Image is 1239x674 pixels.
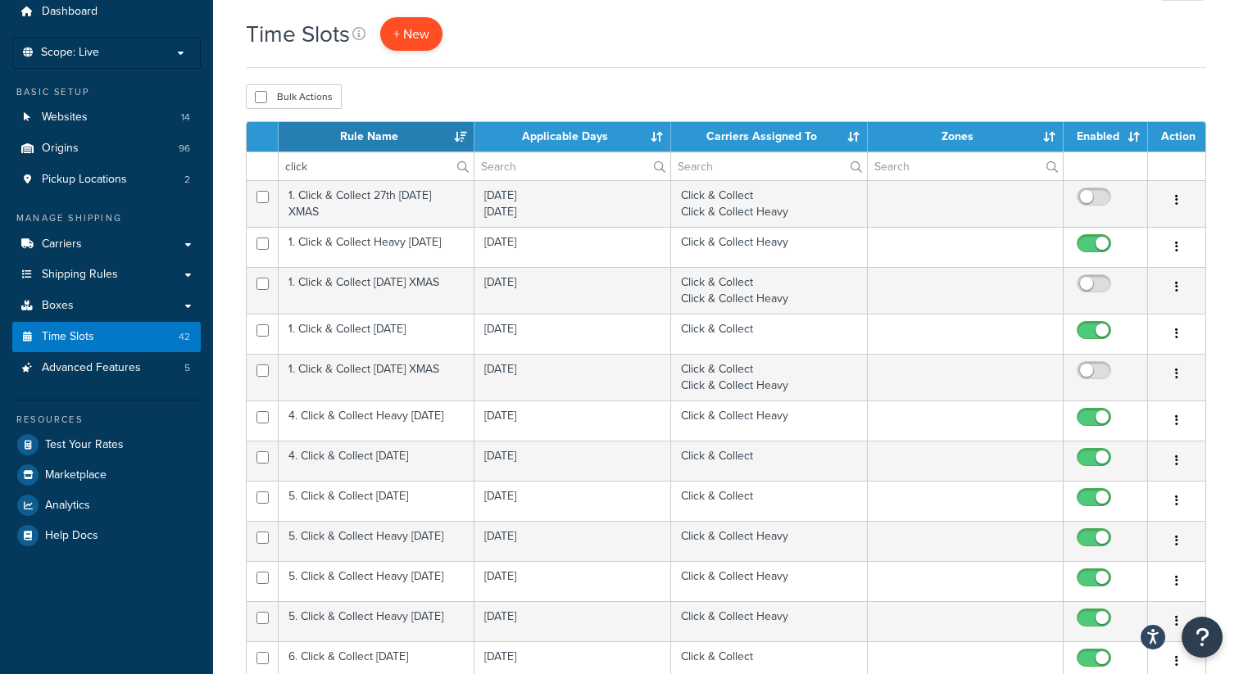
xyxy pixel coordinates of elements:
[474,122,671,152] th: Applicable Days: activate to sort column ascending
[42,268,118,282] span: Shipping Rules
[474,180,671,227] td: [DATE] [DATE]
[671,400,868,441] td: Click & Collect Heavy
[12,102,201,133] a: Websites 14
[45,499,90,513] span: Analytics
[45,468,107,482] span: Marketplace
[184,361,190,375] span: 5
[12,165,201,195] a: Pickup Locations 2
[279,561,474,601] td: 5. Click & Collect Heavy [DATE]
[184,173,190,187] span: 2
[12,229,201,260] a: Carriers
[474,561,671,601] td: [DATE]
[380,17,442,51] a: + New
[12,491,201,520] a: Analytics
[42,142,79,156] span: Origins
[671,521,868,561] td: Click & Collect Heavy
[671,267,868,314] td: Click & Collect Click & Collect Heavy
[1064,122,1148,152] th: Enabled: activate to sort column ascending
[474,227,671,267] td: [DATE]
[868,152,1063,180] input: Search
[12,430,201,459] a: Test Your Rates
[868,122,1064,152] th: Zones: activate to sort column ascending
[279,122,474,152] th: Rule Name: activate to sort column descending
[246,18,350,50] h1: Time Slots
[42,330,94,344] span: Time Slots
[12,85,201,99] div: Basic Setup
[474,601,671,641] td: [DATE]
[671,152,867,180] input: Search
[42,173,127,187] span: Pickup Locations
[279,601,474,641] td: 5. Click & Collect Heavy [DATE]
[671,180,868,227] td: Click & Collect Click & Collect Heavy
[474,267,671,314] td: [DATE]
[671,122,868,152] th: Carriers Assigned To: activate to sort column ascending
[279,481,474,521] td: 5. Click & Collect [DATE]
[1148,122,1205,152] th: Action
[41,46,99,60] span: Scope: Live
[12,133,201,164] li: Origins
[42,237,82,251] span: Carriers
[393,25,429,43] span: + New
[671,481,868,521] td: Click & Collect
[42,361,141,375] span: Advanced Features
[12,260,201,290] a: Shipping Rules
[12,460,201,490] a: Marketplace
[12,521,201,550] a: Help Docs
[42,5,98,19] span: Dashboard
[12,165,201,195] li: Pickup Locations
[279,400,474,441] td: 4. Click & Collect Heavy [DATE]
[1182,617,1223,658] button: Open Resource Center
[42,299,74,313] span: Boxes
[671,314,868,354] td: Click & Collect
[12,322,201,352] a: Time Slots 42
[12,102,201,133] li: Websites
[279,152,474,180] input: Search
[474,441,671,481] td: [DATE]
[474,521,671,561] td: [DATE]
[12,133,201,164] a: Origins 96
[279,227,474,267] td: 1. Click & Collect Heavy [DATE]
[181,111,190,124] span: 14
[45,438,124,452] span: Test Your Rates
[12,413,201,427] div: Resources
[246,84,342,109] button: Bulk Actions
[12,291,201,321] a: Boxes
[474,400,671,441] td: [DATE]
[45,529,98,543] span: Help Docs
[671,601,868,641] td: Click & Collect Heavy
[474,152,670,180] input: Search
[671,354,868,400] td: Click & Collect Click & Collect Heavy
[671,227,868,267] td: Click & Collect Heavy
[279,521,474,561] td: 5. Click & Collect Heavy [DATE]
[12,322,201,352] li: Time Slots
[474,481,671,521] td: [DATE]
[279,441,474,481] td: 4. Click & Collect [DATE]
[279,314,474,354] td: 1. Click & Collect [DATE]
[474,314,671,354] td: [DATE]
[279,180,474,227] td: 1. Click & Collect 27th [DATE] XMAS
[179,142,190,156] span: 96
[279,267,474,314] td: 1. Click & Collect [DATE] XMAS
[12,353,201,383] li: Advanced Features
[671,441,868,481] td: Click & Collect
[179,330,190,344] span: 42
[42,111,88,124] span: Websites
[671,561,868,601] td: Click & Collect Heavy
[12,211,201,225] div: Manage Shipping
[474,354,671,400] td: [DATE]
[279,354,474,400] td: 1. Click & Collect [DATE] XMAS
[12,353,201,383] a: Advanced Features 5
